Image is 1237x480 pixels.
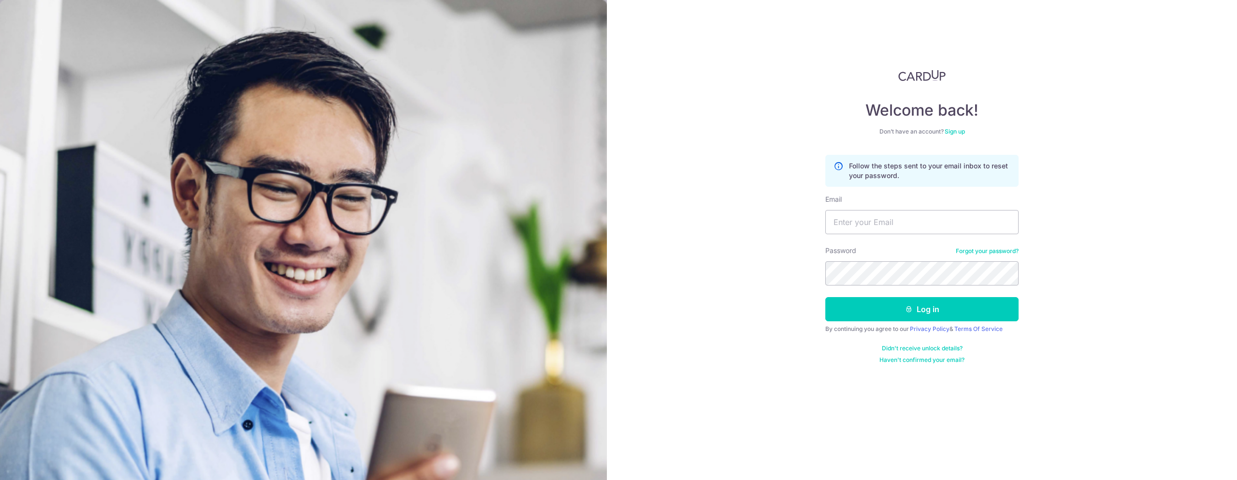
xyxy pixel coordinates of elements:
label: Password [825,246,856,255]
p: Follow the steps sent to your email inbox to reset your password. [849,161,1010,180]
a: Didn't receive unlock details? [882,345,963,352]
button: Log in [825,297,1019,321]
label: Email [825,195,842,204]
a: Privacy Policy [910,325,949,332]
a: Forgot your password? [956,247,1019,255]
h4: Welcome back! [825,101,1019,120]
div: Don’t have an account? [825,128,1019,135]
a: Haven't confirmed your email? [879,356,964,364]
input: Enter your Email [825,210,1019,234]
a: Terms Of Service [954,325,1003,332]
img: CardUp Logo [898,70,946,81]
a: Sign up [945,128,965,135]
div: By continuing you agree to our & [825,325,1019,333]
